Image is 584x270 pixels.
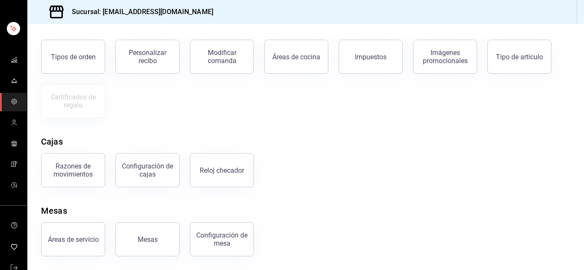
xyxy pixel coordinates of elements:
button: Reloj checador [190,153,254,187]
div: Áreas de servicio [48,235,99,244]
div: Modificar comanda [195,49,248,65]
div: Configuración de mesa [195,231,248,247]
div: Áreas de cocina [272,53,320,61]
div: Impuestos [355,53,386,61]
div: Mesas [41,204,67,217]
button: Configuración de cajas [115,153,180,187]
div: Configuración de cajas [121,162,174,178]
div: Tipos de orden [51,53,96,61]
button: Razones de movimientos [41,153,105,187]
div: Personalizar recibo [121,49,174,65]
button: Imágenes promocionales [413,40,477,74]
button: Tipo de artículo [487,40,552,74]
h3: Sucursal: [EMAIL_ADDRESS][DOMAIN_NAME] [65,7,213,17]
button: Certificados de regalo [41,84,105,118]
div: Tipo de artículo [496,53,543,61]
button: Personalizar recibo [115,40,180,74]
div: Certificados de regalo [47,93,100,109]
button: Mesas [115,222,180,256]
button: Impuestos [339,40,403,74]
button: Áreas de servicio [41,222,105,256]
button: Áreas de cocina [264,40,328,74]
div: Mesas [138,235,158,244]
button: Configuración de mesa [190,222,254,256]
div: Cajas [41,135,63,148]
div: Razones de movimientos [47,162,100,178]
button: Modificar comanda [190,40,254,74]
div: Reloj checador [200,166,244,174]
button: Tipos de orden [41,40,105,74]
div: Imágenes promocionales [419,49,472,65]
